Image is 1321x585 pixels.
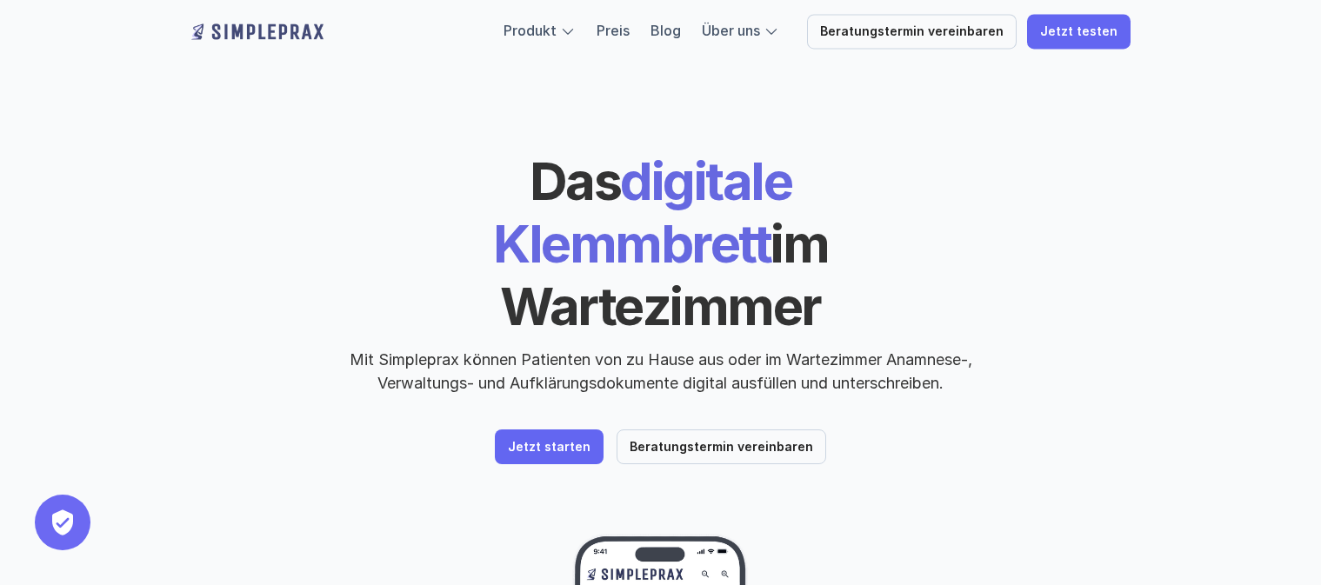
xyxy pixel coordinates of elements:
[530,150,621,212] span: Das
[650,23,681,40] a: Blog
[361,150,961,337] h1: digitale Klemmbrett
[335,348,987,395] p: Mit Simpleprax können Patienten von zu Hause aus oder im Wartezimmer Anamnese-, Verwaltungs- und ...
[1040,24,1118,39] p: Jetzt testen
[504,23,557,40] a: Produkt
[1027,14,1131,49] a: Jetzt testen
[702,23,760,40] a: Über uns
[508,440,590,455] p: Jetzt starten
[500,212,837,337] span: im Wartezimmer
[617,429,826,464] a: Beratungstermin vereinbaren
[807,14,1017,49] a: Beratungstermin vereinbaren
[630,440,813,455] p: Beratungstermin vereinbaren
[597,23,630,40] a: Preis
[820,24,1004,39] p: Beratungstermin vereinbaren
[495,429,604,464] a: Jetzt starten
